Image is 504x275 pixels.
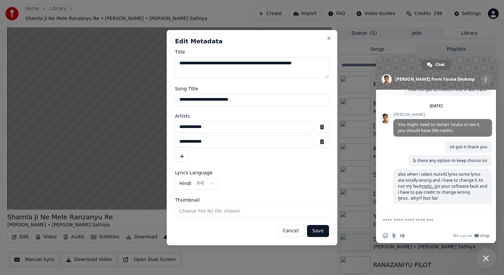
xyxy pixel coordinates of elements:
h2: Edit Metadata [175,38,329,44]
label: Artists [175,114,329,118]
label: Title [175,50,329,54]
span: Thumbnail [175,198,200,202]
label: Song Title [175,86,329,91]
button: Save [307,225,329,237]
span: Lyrics Language [175,170,213,175]
a: Chat [421,60,451,70]
span: Chat [435,60,445,70]
button: Cancel [277,225,304,237]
